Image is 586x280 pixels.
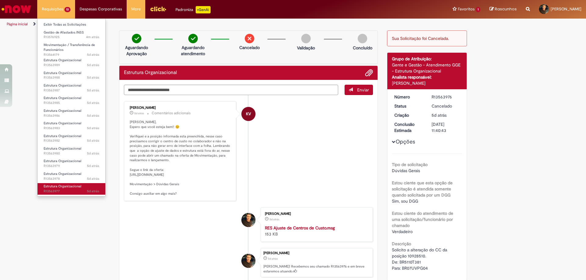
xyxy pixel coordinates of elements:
[392,74,462,80] div: Analista responsável:
[87,126,99,130] span: 5d atrás
[87,189,99,193] time: 24/09/2025 16:21:20
[265,225,367,237] div: 153 KB
[87,164,99,168] time: 24/09/2025 16:21:34
[44,75,99,80] span: R13563988
[87,151,99,156] time: 24/09/2025 16:21:34
[44,108,81,113] span: Estrutura Organizacional
[358,34,367,43] img: img-circle-grey.png
[301,34,311,43] img: img-circle-grey.png
[188,34,198,43] img: check-circle-green.png
[38,133,105,144] a: Aberto R13563982 : Estrutura Organizacional
[432,94,460,100] div: R13563976
[87,113,99,118] span: 5d atrás
[38,70,105,81] a: Aberto R13563988 : Estrutura Organizacional
[365,69,373,77] button: Adicionar anexos
[392,229,413,234] span: Verdadeiro
[38,29,105,41] a: Aberto R13576925 : Gestão de Afastados INSS
[38,145,105,157] a: Aberto R13563980 : Estrutura Organizacional
[392,180,453,198] b: Estou ciente que esta opção de solicitação é atendida somente quando solicitada por um DGG
[44,176,99,181] span: R13563978
[87,88,99,93] span: 5d atrás
[131,6,141,12] span: More
[44,126,99,131] span: R13563983
[44,71,81,75] span: Estrutura Organizacional
[44,134,81,138] span: Estrutura Organizacional
[392,62,462,74] div: Gente e Gestão - Atendimento GGE - Estrutura Organizacional
[44,52,99,57] span: R13564179
[265,225,335,231] a: RES Ajuste de Centros de Custo.msg
[392,211,453,228] b: Estou ciente do atendimento de uma solicitação/funcionário por chamado
[38,183,105,194] a: Aberto R13563977 : Estrutura Organizacional
[5,19,386,30] ul: Trilhas de página
[269,218,279,221] span: 5d atrás
[241,213,255,227] div: Carlos Andre Goncalves
[87,52,99,57] time: 24/09/2025 16:49:26
[432,103,460,109] div: Cancelado
[38,21,105,28] a: Exibir Todas as Solicitações
[87,164,99,168] span: 5d atrás
[44,189,99,194] span: R13563977
[353,45,372,51] p: Concluído
[268,257,278,261] time: 24/09/2025 16:21:15
[42,6,63,12] span: Requisições
[87,176,99,181] time: 24/09/2025 16:21:29
[87,126,99,130] time: 24/09/2025 16:21:43
[87,101,99,105] span: 5d atrás
[390,94,427,100] dt: Número
[134,112,144,115] span: 5d atrás
[152,111,191,116] small: Comentários adicionais
[124,248,373,277] li: Carlos Andre Goncalves
[1,3,32,15] img: ServiceNow
[38,158,105,169] a: Aberto R13563979 : Estrutura Organizacional
[87,63,99,67] time: 24/09/2025 16:22:00
[7,22,28,27] a: Página inicial
[44,113,99,118] span: R13563986
[86,35,99,39] span: 4m atrás
[87,101,99,105] time: 24/09/2025 16:21:51
[87,151,99,156] span: 5d atrás
[392,56,462,62] div: Grupo de Atribuição:
[44,101,99,105] span: R13563985
[392,247,448,271] span: Solicito a alteração do CC da posição 10928510. De: BR5110T381 Para: BR07UVPG04
[44,159,81,163] span: Estrutura Organizacional
[263,264,370,274] p: [PERSON_NAME]! Recebemos seu chamado R13563976 e em breve estaremos atuando.
[124,70,177,76] h2: Estrutura Organizacional Histórico de tíquete
[241,254,255,268] div: Carlos Andre Goncalves
[44,83,81,88] span: Estrutura Organizacional
[87,138,99,143] time: 24/09/2025 16:21:38
[44,30,84,35] span: Gestão de Afastados INSS
[392,80,462,86] div: [PERSON_NAME]
[122,44,151,57] p: Aguardando Aprovação
[87,113,99,118] time: 24/09/2025 16:21:51
[134,112,144,115] time: 25/09/2025 11:24:39
[38,108,105,119] a: Aberto R13563986 : Estrutura Organizacional
[87,88,99,93] time: 24/09/2025 16:21:54
[432,112,460,118] div: 24/09/2025 16:21:15
[44,138,99,143] span: R13563982
[476,7,480,12] span: 1
[490,6,517,12] a: Rascunhos
[432,121,460,133] div: [DATE] 11:40:43
[64,7,71,12] span: 13
[130,120,231,196] p: [PERSON_NAME], Espero que você esteja bem!! 😊 Verifiquei e a posição informada esta preenchida, n...
[245,34,254,43] img: remove.png
[38,95,105,106] a: Aberto R13563985 : Estrutura Organizacional
[87,189,99,193] span: 5d atrás
[87,63,99,67] span: 5d atrás
[44,184,81,189] span: Estrutura Organizacional
[130,106,231,110] div: [PERSON_NAME]
[124,85,338,95] textarea: Digite sua mensagem aqui...
[263,251,370,255] div: [PERSON_NAME]
[239,44,260,51] p: Cancelado
[44,172,81,176] span: Estrutura Organizacional
[150,4,166,13] img: click_logo_yellow_360x200.png
[178,44,208,57] p: Aguardando atendimento
[44,43,95,52] span: Movimentação / Transferência de Funcionários
[80,6,122,12] span: Despesas Corporativas
[390,112,427,118] dt: Criação
[390,103,427,109] dt: Status
[387,30,467,46] div: Sua Solicitação foi Cancelada.
[44,58,81,62] span: Estrutura Organizacional
[495,6,517,12] span: Rascunhos
[432,112,447,118] span: 5d atrás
